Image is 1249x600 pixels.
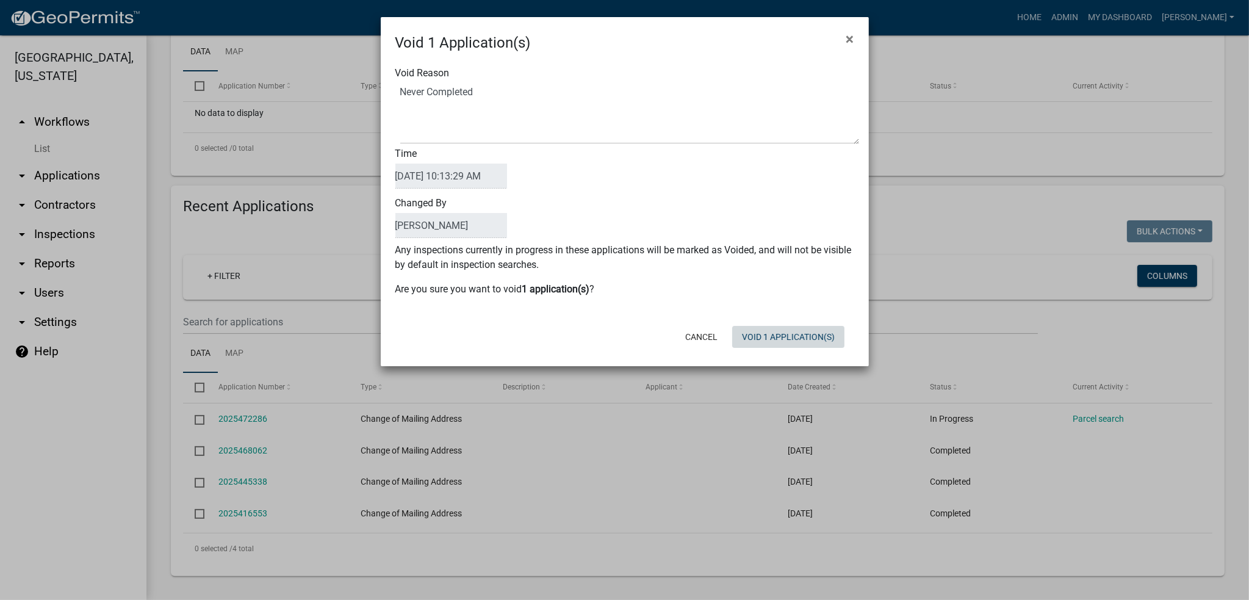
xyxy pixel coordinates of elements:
[395,243,854,272] p: Any inspections currently in progress in these applications will be marked as Voided, and will no...
[395,213,507,238] input: BulkActionUser
[395,32,531,54] h4: Void 1 Application(s)
[400,83,859,144] textarea: Void Reason
[395,68,450,78] label: Void Reason
[395,282,854,297] p: Are you sure you want to void ?
[395,164,507,189] input: DateTime
[395,149,507,189] label: Time
[846,31,854,48] span: ×
[522,283,590,295] b: 1 application(s)
[395,198,507,238] label: Changed By
[837,22,864,56] button: Close
[675,326,727,348] button: Cancel
[732,326,844,348] button: Void 1 Application(s)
